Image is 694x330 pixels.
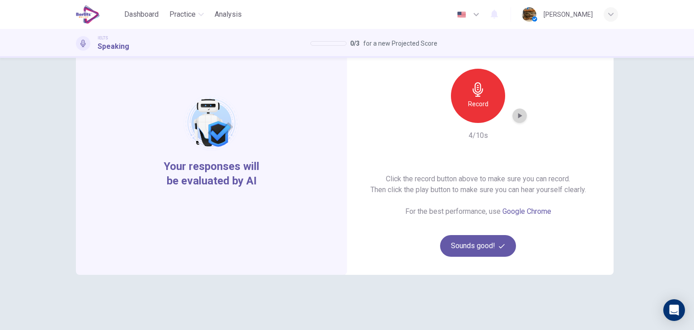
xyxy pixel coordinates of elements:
span: Dashboard [124,9,159,20]
h6: Record [468,99,488,109]
img: Profile picture [522,7,536,22]
button: Sounds good! [440,235,516,257]
span: 0 / 3 [350,38,360,49]
button: Practice [166,6,207,23]
h1: Speaking [98,41,129,52]
button: Dashboard [121,6,162,23]
span: Practice [169,9,196,20]
span: Analysis [215,9,242,20]
a: Google Chrome [502,207,551,216]
h6: For the best performance, use [405,206,551,217]
button: Analysis [211,6,245,23]
div: [PERSON_NAME] [544,9,593,20]
button: Record [451,69,505,123]
span: IELTS [98,35,108,41]
img: robot icon [183,94,240,151]
img: EduSynch logo [76,5,100,24]
span: for a new Projected Score [363,38,437,49]
h6: 4/10s [469,130,488,141]
div: Open Intercom Messenger [663,299,685,321]
h6: Click the record button above to make sure you can record. Then click the play button to make sur... [370,174,586,195]
span: Your responses will be evaluated by AI [157,159,267,188]
a: EduSynch logo [76,5,121,24]
img: en [456,11,467,18]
